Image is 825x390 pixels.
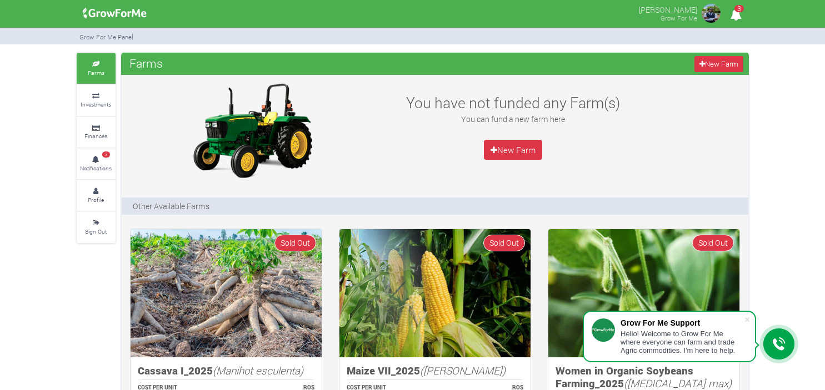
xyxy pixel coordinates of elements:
[725,11,747,21] a: 3
[81,100,111,108] small: Investments
[133,200,209,212] p: Other Available Farms
[88,69,104,77] small: Farms
[138,364,314,377] h5: Cassava I_2025
[127,52,166,74] span: Farms
[393,113,634,125] p: You can fund a new farm here
[79,2,151,24] img: growforme image
[661,14,697,22] small: Grow For Me
[484,140,543,160] a: New Farm
[183,80,322,180] img: growforme image
[77,85,116,115] a: Investments
[420,363,506,377] i: ([PERSON_NAME])
[692,235,734,251] span: Sold Out
[700,2,722,24] img: growforme image
[84,132,107,140] small: Finances
[621,318,744,327] div: Grow For Me Support
[213,363,303,377] i: (Manihot esculenta)
[79,33,133,41] small: Grow For Me Panel
[556,364,732,389] h5: Women in Organic Soybeans Farming_2025
[77,180,116,211] a: Profile
[77,149,116,179] a: 3 Notifications
[639,2,697,16] p: [PERSON_NAME]
[131,229,322,357] img: growforme image
[339,229,531,357] img: growforme image
[483,235,525,251] span: Sold Out
[694,56,743,72] a: New Farm
[393,94,634,112] h3: You have not funded any Farm(s)
[77,117,116,148] a: Finances
[734,5,744,12] span: 3
[274,235,316,251] span: Sold Out
[621,330,744,354] div: Hello! Welcome to Grow For Me where everyone can farm and trade Agric commodities. I'm here to help.
[77,212,116,242] a: Sign Out
[77,53,116,84] a: Farms
[548,229,739,357] img: growforme image
[624,376,732,390] i: ([MEDICAL_DATA] max)
[725,2,747,27] i: Notifications
[80,164,112,172] small: Notifications
[347,364,523,377] h5: Maize VII_2025
[102,151,110,158] span: 3
[85,227,107,235] small: Sign Out
[88,196,104,204] small: Profile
